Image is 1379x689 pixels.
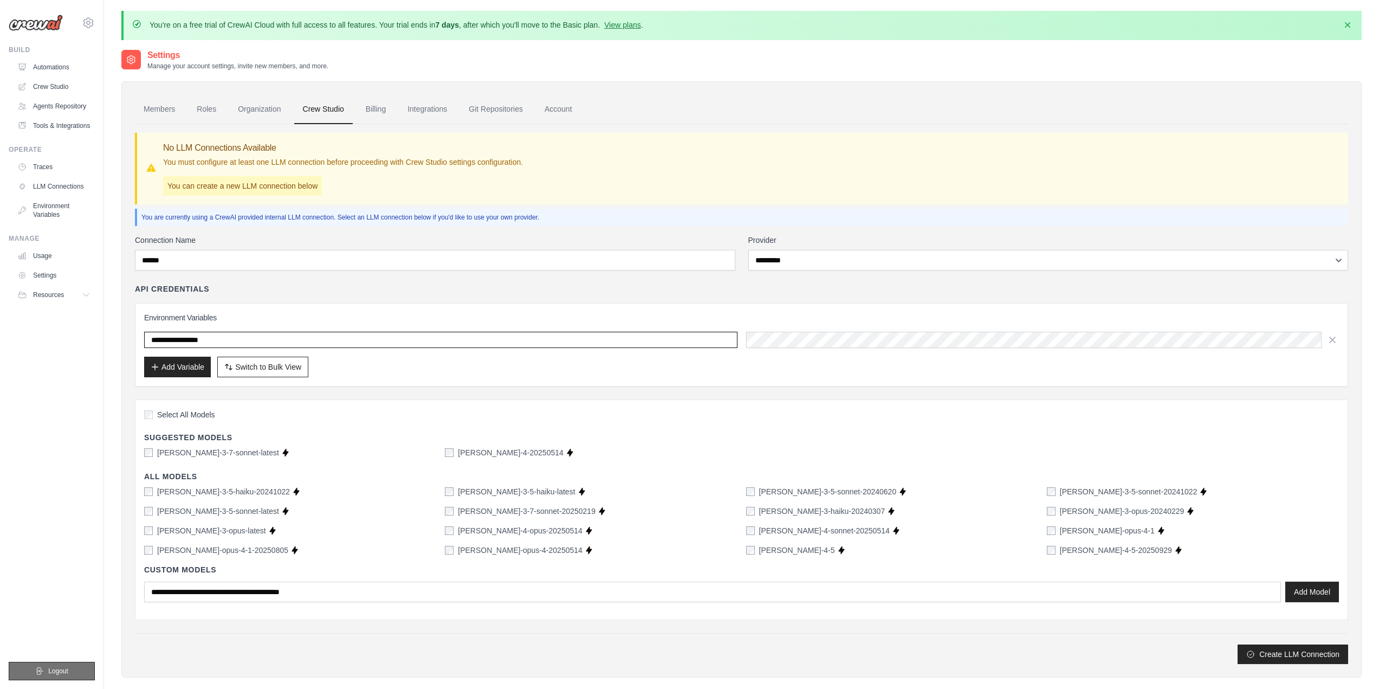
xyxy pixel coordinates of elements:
[1060,545,1172,556] label: claude-sonnet-4-5-20250929
[13,267,95,284] a: Settings
[144,564,1339,575] h4: Custom Models
[445,487,454,496] input: claude-3-5-haiku-latest
[604,21,640,29] a: View plans
[13,98,95,115] a: Agents Repository
[150,20,643,30] p: You're on a free trial of CrewAI Cloud with full access to all features. Your trial ends in , aft...
[746,487,755,496] input: claude-3-5-sonnet-20240620
[1047,487,1056,496] input: claude-3-5-sonnet-20241022
[458,545,582,556] label: claude-opus-4-20250514
[746,507,755,516] input: claude-3-haiku-20240307
[458,486,575,497] label: claude-3-5-haiku-latest
[13,247,95,265] a: Usage
[458,525,582,536] label: claude-4-opus-20250514
[445,546,454,555] input: claude-opus-4-20250514
[9,234,95,243] div: Manage
[458,506,595,517] label: claude-3-7-sonnet-20250219
[9,46,95,54] div: Build
[229,95,289,124] a: Organization
[147,49,328,62] h2: Settings
[144,471,1339,482] h4: All Models
[445,448,454,457] input: claude-sonnet-4-20250514
[746,546,755,555] input: claude-sonnet-4-5
[13,78,95,95] a: Crew Studio
[144,448,153,457] input: claude-3-7-sonnet-latest
[188,95,225,124] a: Roles
[1238,645,1348,664] button: Create LLM Connection
[1047,526,1056,535] input: claude-opus-4-1
[1285,582,1339,602] button: Add Model
[157,409,215,420] span: Select All Models
[144,487,153,496] input: claude-3-5-haiku-20241022
[759,545,835,556] label: claude-sonnet-4-5
[135,95,184,124] a: Members
[458,447,564,458] label: claude-sonnet-4-20250514
[144,546,153,555] input: claude-opus-4-1-20250805
[1325,637,1379,689] div: Widget de chat
[163,157,523,168] p: You must configure at least one LLM connection before proceeding with Crew Studio settings config...
[9,662,95,680] button: Logout
[746,526,755,535] input: claude-4-sonnet-20250514
[13,158,95,176] a: Traces
[141,213,1344,222] p: You are currently using a CrewAI provided internal LLM connection. Select an LLM connection below...
[435,21,459,29] strong: 7 days
[235,362,301,372] span: Switch to Bulk View
[157,486,290,497] label: claude-3-5-haiku-20241022
[13,59,95,76] a: Automations
[157,545,288,556] label: claude-opus-4-1-20250805
[157,506,279,517] label: claude-3-5-sonnet-latest
[9,15,63,31] img: Logo
[144,526,153,535] input: claude-3-opus-latest
[144,312,1339,323] h3: Environment Variables
[1325,637,1379,689] iframe: Chat Widget
[1060,525,1155,536] label: claude-opus-4-1
[135,284,209,294] h4: API Credentials
[759,525,890,536] label: claude-4-sonnet-20250514
[460,95,532,124] a: Git Repositories
[144,357,211,377] button: Add Variable
[13,286,95,304] button: Resources
[1060,486,1197,497] label: claude-3-5-sonnet-20241022
[536,95,581,124] a: Account
[294,95,353,124] a: Crew Studio
[759,486,897,497] label: claude-3-5-sonnet-20240620
[144,507,153,516] input: claude-3-5-sonnet-latest
[217,357,308,377] button: Switch to Bulk View
[9,145,95,154] div: Operate
[144,410,153,419] input: Select All Models
[13,197,95,223] a: Environment Variables
[163,141,523,154] h3: No LLM Connections Available
[13,117,95,134] a: Tools & Integrations
[1047,507,1056,516] input: claude-3-opus-20240229
[33,291,64,299] span: Resources
[13,178,95,195] a: LLM Connections
[135,235,735,246] label: Connection Name
[399,95,456,124] a: Integrations
[445,526,454,535] input: claude-4-opus-20250514
[357,95,394,124] a: Billing
[759,506,885,517] label: claude-3-haiku-20240307
[147,62,328,70] p: Manage your account settings, invite new members, and more.
[163,176,322,196] p: You can create a new LLM connection below
[1047,546,1056,555] input: claude-sonnet-4-5-20250929
[48,667,68,675] span: Logout
[1060,506,1184,517] label: claude-3-opus-20240229
[144,432,1339,443] h4: Suggested Models
[748,235,1349,246] label: Provider
[445,507,454,516] input: claude-3-7-sonnet-20250219
[157,525,266,536] label: claude-3-opus-latest
[157,447,279,458] label: claude-3-7-sonnet-latest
